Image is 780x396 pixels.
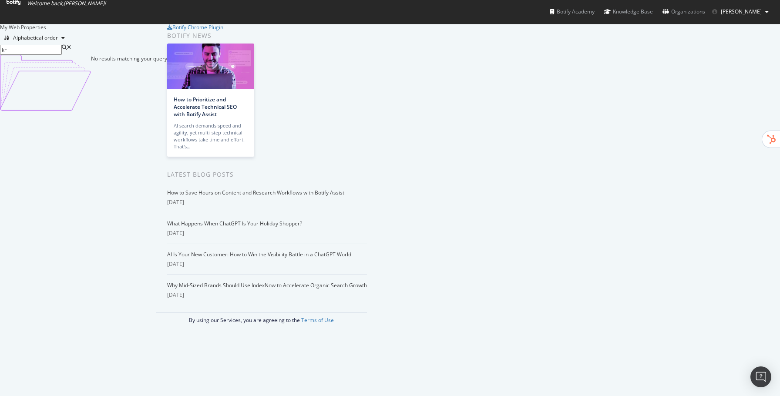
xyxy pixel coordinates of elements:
div: AI search demands speed and agility, yet multi-step technical workflows take time and effort. Tha... [174,122,248,150]
span: Olivier Job [721,8,762,15]
div: Alphabetical order [13,35,58,40]
div: Botify news [167,31,367,40]
div: [DATE] [167,198,367,206]
a: How to Prioritize and Accelerate Technical SEO with Botify Assist [174,96,237,118]
div: Botify Chrome Plugin [172,23,223,31]
div: Knowledge Base [604,7,653,16]
div: [DATE] [167,260,367,268]
div: Organizations [662,7,705,16]
a: How to Save Hours on Content and Research Workflows with Botify Assist [167,189,344,196]
div: Botify Academy [550,7,595,16]
div: [DATE] [167,291,367,299]
a: Terms of Use [301,316,334,324]
a: AI Is Your New Customer: How to Win the Visibility Battle in a ChatGPT World [167,251,351,258]
div: [DATE] [167,229,367,237]
img: How to Prioritize and Accelerate Technical SEO with Botify Assist [167,44,254,89]
a: Botify Chrome Plugin [167,23,223,31]
a: Why Mid-Sized Brands Should Use IndexNow to Accelerate Organic Search Growth [167,282,367,289]
div: Latest Blog Posts [167,170,367,179]
a: What Happens When ChatGPT Is Your Holiday Shopper? [167,220,302,227]
div: By using our Services, you are agreeing to the [156,312,367,324]
button: [PERSON_NAME] [705,5,776,19]
div: No results matching your query [91,55,167,111]
div: Open Intercom Messenger [750,366,771,387]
